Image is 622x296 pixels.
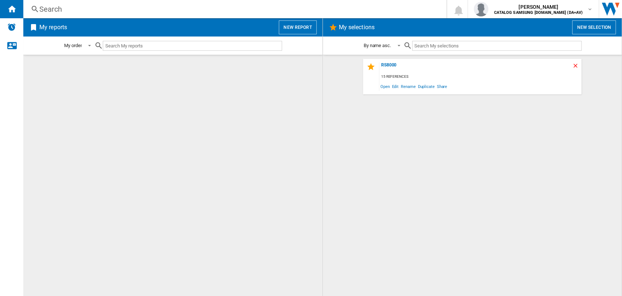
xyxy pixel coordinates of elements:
div: 15 references [379,72,582,81]
span: Share [435,81,448,91]
img: alerts-logo.svg [7,23,16,31]
span: Duplicate [416,81,435,91]
span: [PERSON_NAME] [494,3,583,11]
input: Search My reports [103,41,282,51]
div: RS8000 [379,62,572,72]
span: Edit [391,81,400,91]
button: New selection [572,20,616,34]
b: CATALOG SAMSUNG [DOMAIN_NAME] (DA+AV) [494,10,583,15]
span: Open [379,81,391,91]
div: Delete [572,62,582,72]
input: Search My selections [412,41,582,51]
div: My order [64,43,82,48]
div: Search [39,4,427,14]
h2: My selections [337,20,376,34]
div: By name asc. [364,43,391,48]
h2: My reports [38,20,69,34]
button: New report [279,20,316,34]
img: profile.jpg [474,2,488,16]
span: Rename [400,81,416,91]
